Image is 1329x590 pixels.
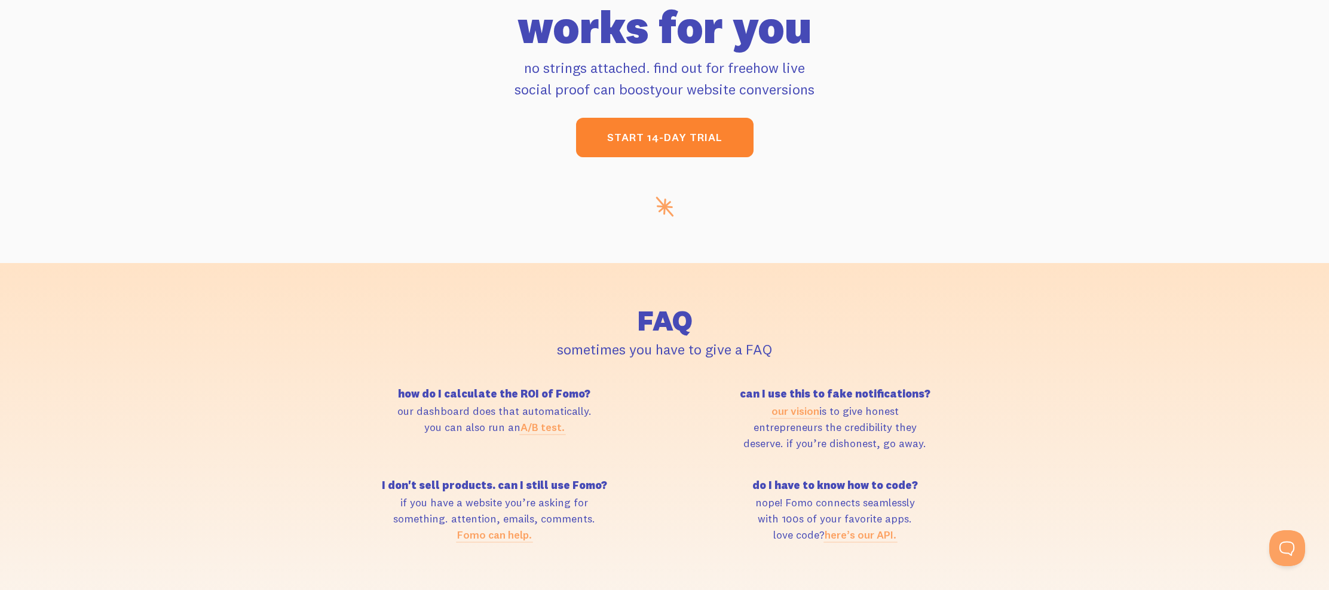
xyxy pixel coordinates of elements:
a: start 14-day trial [576,118,754,157]
h2: FAQ [331,306,998,335]
p: nope! Fomo connects seamlessly with 100s of your favorite apps. love code? [672,494,998,543]
h5: I don't sell products. can I still use Fomo? [331,480,657,491]
iframe: Help Scout Beacon - Open [1269,530,1305,566]
a: Fomo can help. [457,528,532,542]
p: sometimes you have to give a FAQ [331,338,998,360]
p: if you have a website you’re asking for something. attention, emails, comments. [331,494,657,543]
a: our vision [771,404,819,418]
h5: can I use this to fake notifications? [672,389,998,399]
a: here’s our API. [825,528,896,542]
p: no strings attached. find out for free how live social proof can boost your website conversions [331,57,998,100]
h5: do I have to know how to code? [672,480,998,491]
p: our dashboard does that automatically. you can also run an [331,403,657,435]
h5: how do I calculate the ROI of Fomo? [331,389,657,399]
a: A/B test. [520,420,565,434]
p: is to give honest entrepreneurs the credibility they deserve. if you’re dishonest, go away. [672,403,998,451]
